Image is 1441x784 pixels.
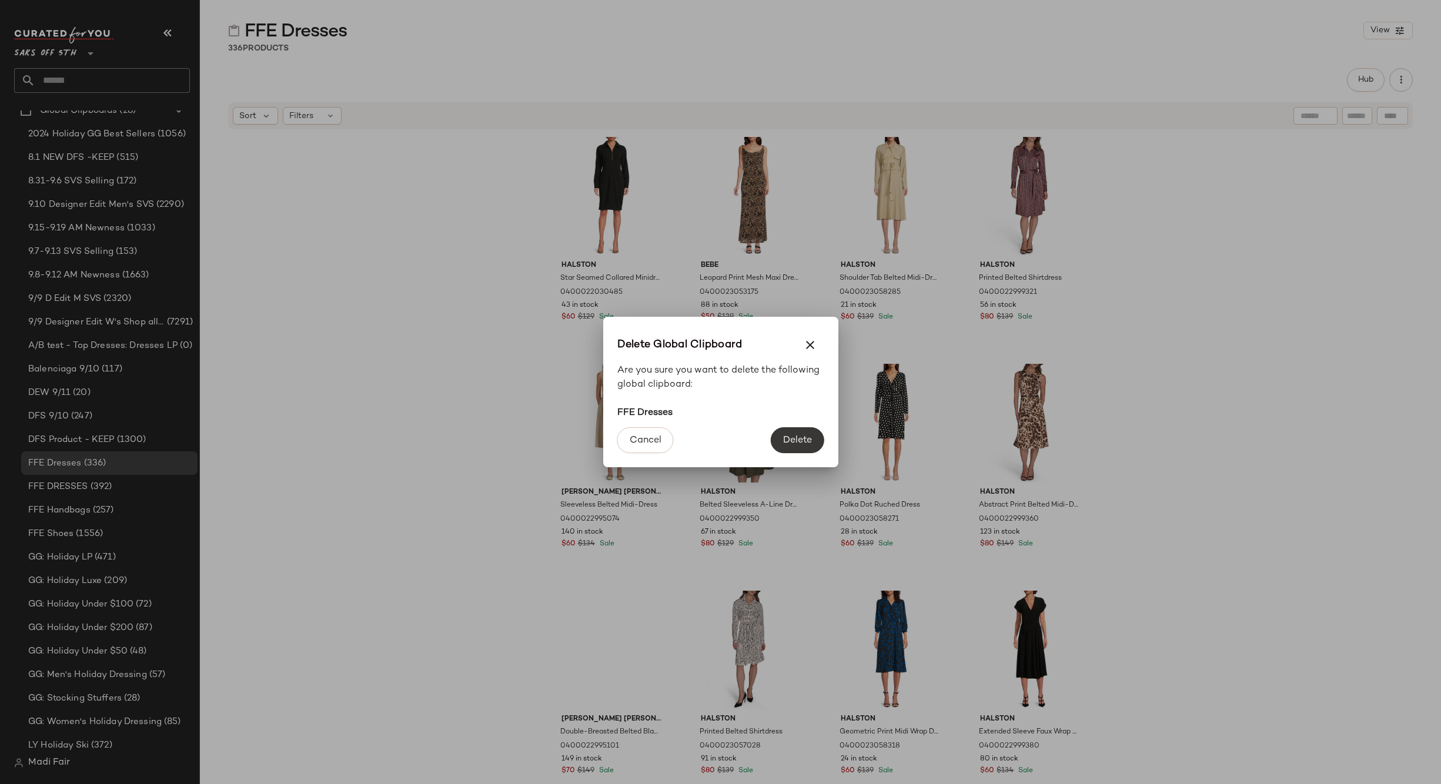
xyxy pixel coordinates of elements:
[783,435,812,446] span: Delete
[617,337,743,353] span: Delete Global Clipboard
[771,427,824,453] button: Delete
[617,427,673,453] button: Cancel
[617,408,673,418] b: FFE Dresses
[617,364,824,420] div: Are you sure you want to delete the following global clipboard:
[628,435,661,446] span: Cancel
